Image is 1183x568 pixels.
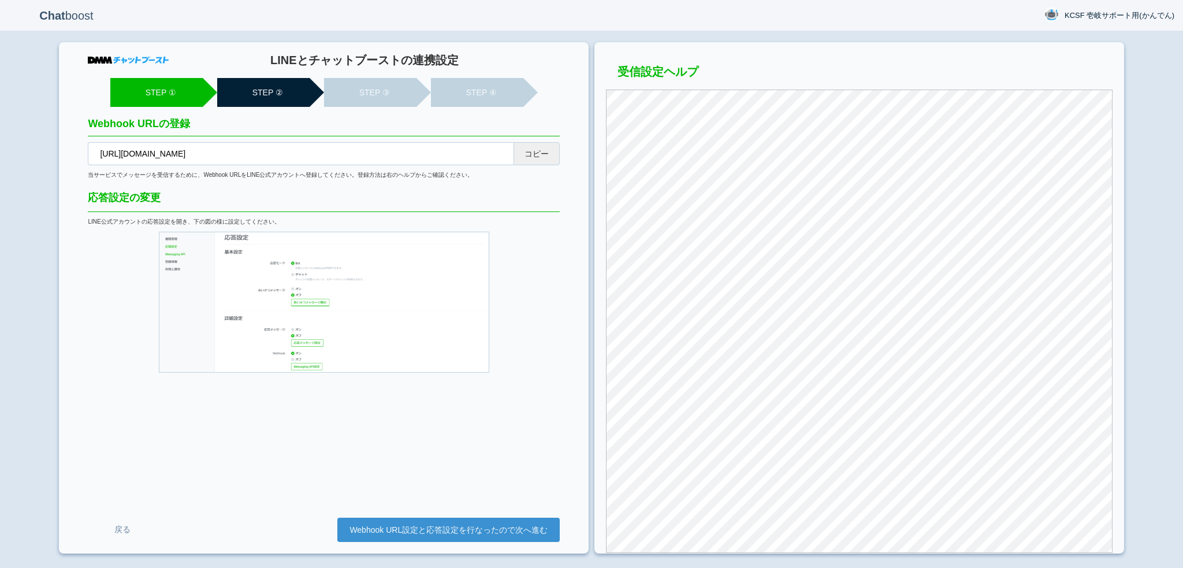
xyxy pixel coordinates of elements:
li: STEP ④ [431,78,523,107]
span: KCSF 壱岐サポート用(かんでん) [1065,10,1174,21]
p: boost [9,1,124,30]
a: 戻る [88,519,157,540]
b: Chat [39,9,65,22]
a: Webhook URL設定と応答設定を行なったので次へ進む [337,518,560,542]
h1: LINEとチャットブーストの連携設定 [169,54,560,66]
img: DMMチャットブースト [88,57,169,64]
div: 応答設定の変更 [88,191,560,212]
img: LINE公式アカウント応答設定 [159,232,489,373]
li: STEP ① [110,78,203,107]
button: コピー [514,142,560,165]
div: 当サービスでメッセージを受信するために、Webhook URLをLINE公式アカウントへ登録してください。登録方法は右のヘルプからご確認ください。 [88,171,560,179]
h3: 受信設定ヘルプ [606,65,1112,84]
h2: Webhook URLの登録 [88,118,560,136]
div: LINE公式アカウントの応答設定を開き、下の図の様に設定してください。 [88,218,560,226]
img: User Image [1044,8,1059,22]
li: STEP ③ [324,78,416,107]
li: STEP ② [217,78,310,107]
